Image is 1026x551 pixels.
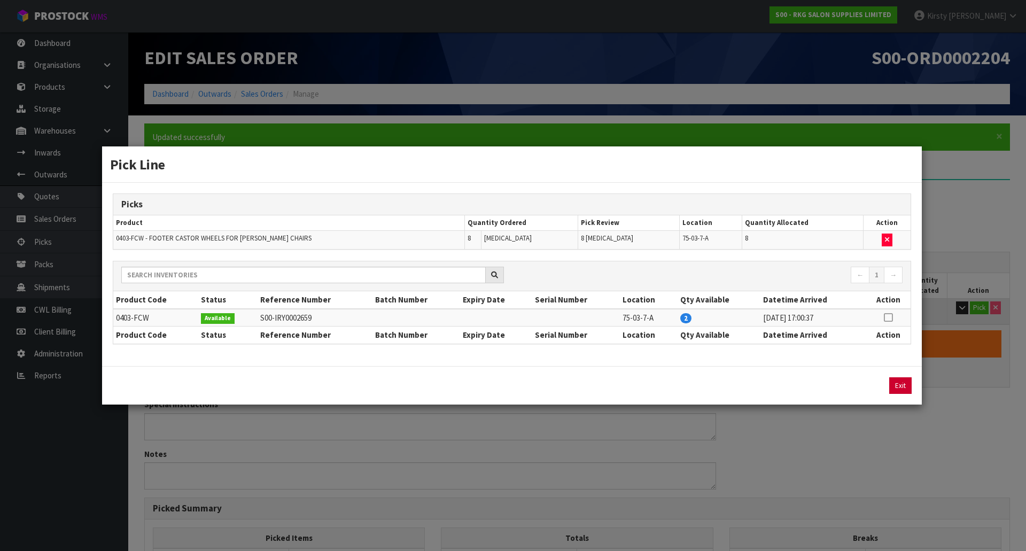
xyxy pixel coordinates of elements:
[620,327,678,344] th: Location
[372,327,460,344] th: Batch Number
[866,327,911,344] th: Action
[121,267,486,283] input: Search inventories
[110,154,914,174] h3: Pick Line
[468,234,471,243] span: 8
[116,234,312,243] span: 0403-FCW - FOOTER CASTOR WHEELS FOR [PERSON_NAME] CHAIRS
[460,327,532,344] th: Expiry Date
[760,291,866,308] th: Datetime Arrived
[760,309,866,327] td: [DATE] 17:00:37
[620,291,678,308] th: Location
[258,291,373,308] th: Reference Number
[460,291,532,308] th: Expiry Date
[884,267,903,284] a: →
[113,309,198,327] td: 0403-FCW
[678,327,760,344] th: Qty Available
[258,309,373,327] td: S00-IRY0002659
[198,327,257,344] th: Status
[869,267,884,284] a: 1
[113,215,465,231] th: Product
[745,234,748,243] span: 8
[678,291,760,308] th: Qty Available
[864,215,911,231] th: Action
[682,234,709,243] span: 75-03-7-A
[465,215,578,231] th: Quantity Ordered
[484,234,532,243] span: [MEDICAL_DATA]
[198,291,257,308] th: Status
[581,234,633,243] span: 8 [MEDICAL_DATA]
[372,291,460,308] th: Batch Number
[532,327,620,344] th: Serial Number
[620,309,678,327] td: 75-03-7-A
[258,327,373,344] th: Reference Number
[113,327,198,344] th: Product Code
[201,313,235,324] span: Available
[742,215,864,231] th: Quantity Allocated
[851,267,869,284] a: ←
[760,327,866,344] th: Datetime Arrived
[578,215,679,231] th: Pick Review
[680,215,742,231] th: Location
[889,377,912,394] button: Exit
[113,291,198,308] th: Product Code
[532,291,620,308] th: Serial Number
[520,267,903,285] nav: Page navigation
[121,199,903,209] h3: Picks
[866,291,911,308] th: Action
[680,313,691,323] span: 2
